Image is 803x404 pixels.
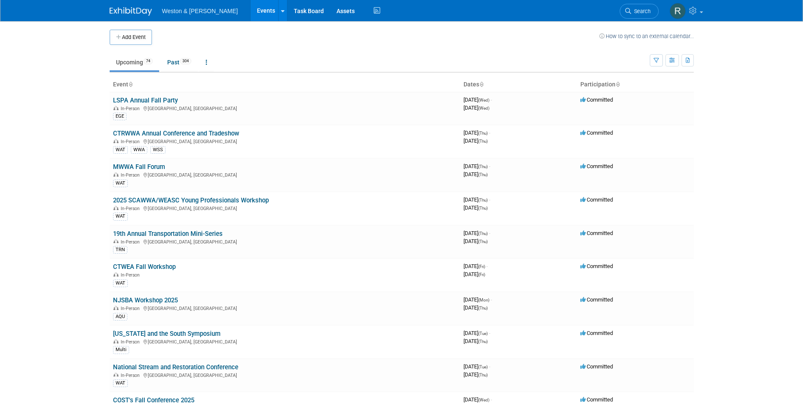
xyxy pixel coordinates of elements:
[489,163,490,169] span: -
[464,363,490,370] span: [DATE]
[113,396,194,404] a: COST's Fall Conference 2025
[491,296,492,303] span: -
[464,371,488,378] span: [DATE]
[580,163,613,169] span: Committed
[478,306,488,310] span: (Thu)
[464,396,492,403] span: [DATE]
[113,272,119,277] img: In-Person Event
[478,365,488,369] span: (Tue)
[464,238,488,244] span: [DATE]
[113,97,178,104] a: LSPA Annual Fall Party
[121,106,142,111] span: In-Person
[110,30,152,45] button: Add Event
[464,296,492,303] span: [DATE]
[113,330,221,338] a: [US_STATE] and the South Symposium
[489,230,490,236] span: -
[580,230,613,236] span: Committed
[478,272,485,277] span: (Fri)
[113,171,457,178] div: [GEOGRAPHIC_DATA], [GEOGRAPHIC_DATA]
[113,338,457,345] div: [GEOGRAPHIC_DATA], [GEOGRAPHIC_DATA]
[113,196,269,204] a: 2025 SCAWWA/WEASC Young Professionals Workshop
[113,230,223,238] a: 19th Annual Transportation Mini-Series
[113,246,127,254] div: TRN
[113,206,119,210] img: In-Person Event
[620,4,659,19] a: Search
[464,105,489,111] span: [DATE]
[580,363,613,370] span: Committed
[464,97,492,103] span: [DATE]
[478,331,488,336] span: (Tue)
[110,77,460,92] th: Event
[464,171,488,177] span: [DATE]
[599,33,694,39] a: How to sync to an external calendar...
[580,296,613,303] span: Committed
[580,396,613,403] span: Committed
[478,98,489,102] span: (Wed)
[580,196,613,203] span: Committed
[580,130,613,136] span: Committed
[113,373,119,377] img: In-Person Event
[162,8,238,14] span: Weston & [PERSON_NAME]
[113,239,119,244] img: In-Person Event
[113,105,457,111] div: [GEOGRAPHIC_DATA], [GEOGRAPHIC_DATA]
[110,7,152,16] img: ExhibitDay
[143,58,153,64] span: 74
[489,196,490,203] span: -
[478,164,488,169] span: (Thu)
[464,330,490,336] span: [DATE]
[464,338,488,344] span: [DATE]
[113,106,119,110] img: In-Person Event
[113,205,457,211] div: [GEOGRAPHIC_DATA], [GEOGRAPHIC_DATA]
[113,363,238,371] a: National Stream and Restoration Conference
[491,396,492,403] span: -
[464,163,490,169] span: [DATE]
[464,130,490,136] span: [DATE]
[631,8,651,14] span: Search
[464,196,490,203] span: [DATE]
[121,306,142,311] span: In-Person
[113,313,127,321] div: AQU
[478,239,488,244] span: (Thu)
[121,139,142,144] span: In-Person
[113,163,165,171] a: MWWA Fall Forum
[478,339,488,344] span: (Thu)
[478,264,485,269] span: (Fri)
[113,113,127,120] div: EGE
[577,77,694,92] th: Participation
[161,54,198,70] a: Past304
[464,271,485,277] span: [DATE]
[478,139,488,144] span: (Thu)
[460,77,577,92] th: Dates
[113,238,457,245] div: [GEOGRAPHIC_DATA], [GEOGRAPHIC_DATA]
[180,58,191,64] span: 304
[580,330,613,336] span: Committed
[464,263,488,269] span: [DATE]
[113,138,457,144] div: [GEOGRAPHIC_DATA], [GEOGRAPHIC_DATA]
[113,130,239,137] a: CTRWWA Annual Conference and Tradeshow
[478,398,489,402] span: (Wed)
[478,231,488,236] span: (Thu)
[121,172,142,178] span: In-Person
[113,339,119,343] img: In-Person Event
[113,180,128,187] div: WAT
[113,296,178,304] a: NJSBA Workshop 2025
[121,239,142,245] span: In-Person
[489,330,490,336] span: -
[113,146,128,154] div: WAT
[478,373,488,377] span: (Thu)
[128,81,132,88] a: Sort by Event Name
[489,130,490,136] span: -
[580,97,613,103] span: Committed
[491,97,492,103] span: -
[478,131,488,136] span: (Thu)
[113,379,128,387] div: WAT
[486,263,488,269] span: -
[113,306,119,310] img: In-Person Event
[464,230,490,236] span: [DATE]
[121,339,142,345] span: In-Person
[113,279,128,287] div: WAT
[113,304,457,311] div: [GEOGRAPHIC_DATA], [GEOGRAPHIC_DATA]
[121,373,142,378] span: In-Person
[478,106,489,111] span: (Wed)
[478,298,489,302] span: (Mon)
